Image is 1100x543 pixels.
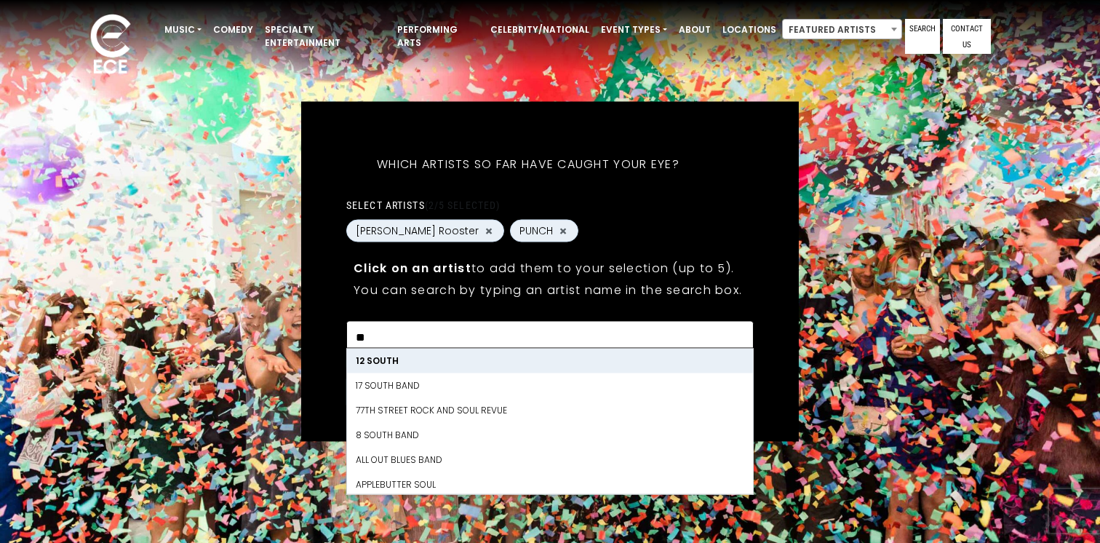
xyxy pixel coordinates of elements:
[347,448,753,472] li: All Out Blues Band
[354,259,746,277] p: to add them to your selection (up to 5).
[425,199,501,211] span: (2/5 selected)
[519,223,553,239] span: PUNCH
[354,260,471,277] strong: Click on an artist
[74,10,147,81] img: ece_new_logo_whitev2-1.png
[356,223,479,239] span: [PERSON_NAME] Rooster
[557,224,569,237] button: Remove PUNCH
[356,330,744,344] textarea: Search
[259,17,391,55] a: Specialty Entertainment
[483,224,495,237] button: Remove Bantum Rooster
[595,17,673,42] a: Event Types
[717,17,782,42] a: Locations
[391,17,485,55] a: Performing Arts
[347,398,753,423] li: 77th Street Rock and Soul Revue
[159,17,207,42] a: Music
[207,17,259,42] a: Comedy
[905,19,940,54] a: Search
[783,20,901,40] span: Featured Artists
[347,349,753,373] li: 12 South
[347,472,753,497] li: Applebutter Soul
[782,19,902,39] span: Featured Artists
[943,19,991,54] a: Contact Us
[346,199,500,212] label: Select artists
[354,281,746,299] p: You can search by typing an artist name in the search box.
[347,373,753,398] li: 17 South Band
[485,17,595,42] a: Celebrity/National
[673,17,717,42] a: About
[347,423,753,448] li: 8 South Band
[346,138,710,191] h5: Which artists so far have caught your eye?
